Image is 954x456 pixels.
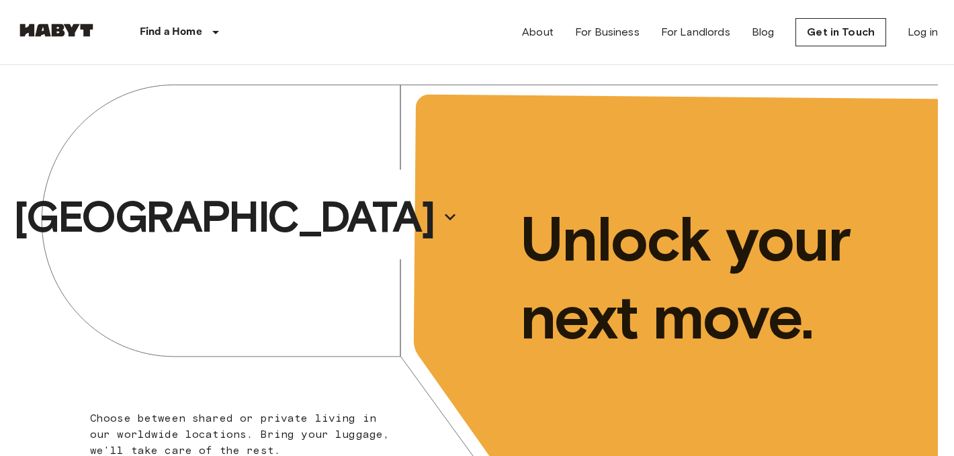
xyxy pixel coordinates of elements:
a: About [522,24,554,40]
a: For Landlords [661,24,730,40]
p: [GEOGRAPHIC_DATA] [13,190,434,244]
a: Log in [908,24,938,40]
a: Get in Touch [795,18,886,46]
p: Find a Home [140,24,202,40]
a: For Business [575,24,640,40]
p: Unlock your next move. [520,200,916,356]
button: [GEOGRAPHIC_DATA] [8,186,464,248]
a: Blog [752,24,775,40]
img: Habyt [16,24,97,37]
